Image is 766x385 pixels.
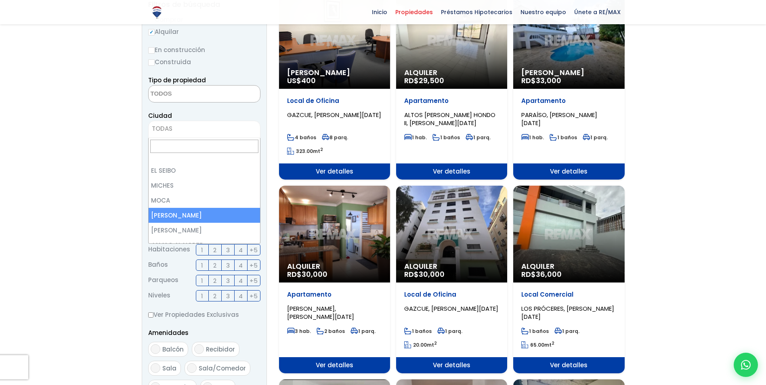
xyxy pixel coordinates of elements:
p: Apartamento [521,97,616,105]
a: Alquiler RD$30,000 Apartamento [PERSON_NAME], [PERSON_NAME][DATE] 3 hab. 2 baños 1 parq. Ver deta... [279,186,390,373]
span: [PERSON_NAME] [287,69,382,77]
span: LOS PRÓCERES, [PERSON_NAME][DATE] [521,304,614,321]
span: 1 [201,245,203,255]
span: 2 baños [317,328,345,335]
span: Ver detalles [279,357,390,373]
span: 20.00 [413,341,427,348]
span: 2 [213,260,216,270]
span: US$ [287,75,316,86]
li: [PERSON_NAME] [149,208,260,223]
span: 8 parq. [322,134,348,141]
span: 1 parq. [466,134,491,141]
span: 1 [201,291,203,301]
input: Sala/Comedor [187,363,197,373]
span: 4 [239,245,243,255]
input: Construida [148,59,155,66]
li: MOCA [149,193,260,208]
span: Ver detalles [396,357,507,373]
span: 1 hab. [521,134,544,141]
span: 4 [239,260,243,270]
input: En construcción [148,47,155,54]
span: Alquiler [287,262,382,270]
input: Alquilar [148,29,155,36]
span: GAZCUE, [PERSON_NAME][DATE] [287,111,381,119]
span: 1 parq. [583,134,608,141]
span: 3 hab. [287,328,311,335]
a: Alquiler RD$30,000 Local de Oficina GAZCUE, [PERSON_NAME][DATE] 1 baños 1 parq. 20.00mt2 Ver deta... [396,186,507,373]
span: Ver detalles [513,163,624,180]
span: 29,500 [419,75,444,86]
span: 1 [201,260,203,270]
span: Nuestro equipo [516,6,570,18]
p: Apartamento [404,97,499,105]
span: RD$ [404,269,445,279]
span: 3 [226,245,230,255]
span: Recibidor [206,345,235,354]
span: 1 parq. [554,328,579,335]
label: Ver Propiedades Exclusivas [148,310,260,320]
span: Niveles [148,290,170,301]
span: [PERSON_NAME], [PERSON_NAME][DATE] [287,304,354,321]
span: Préstamos Hipotecarios [437,6,516,18]
label: Construida [148,57,260,67]
span: Ciudad [148,111,172,120]
span: [PERSON_NAME] [521,69,616,77]
textarea: Search [149,86,227,103]
span: 65.00 [530,341,544,348]
span: Ver detalles [279,163,390,180]
li: JAMAO AL NORTE [149,238,260,253]
span: 4 [239,276,243,286]
span: PARAÍSO, [PERSON_NAME][DATE] [521,111,597,127]
input: Sala [151,363,160,373]
p: Local Comercial [521,291,616,299]
p: Local de Oficina [287,97,382,105]
label: Alquilar [148,27,260,37]
li: [PERSON_NAME] [149,223,260,238]
sup: 2 [434,340,437,346]
span: 1 baños [521,328,549,335]
span: Tipo de propiedad [148,76,206,84]
span: mt [404,341,437,348]
span: 323.00 [296,148,313,155]
span: Ver detalles [513,357,624,373]
li: MICHES [149,178,260,193]
span: 1 hab. [404,134,427,141]
span: 2 [213,291,216,301]
span: Inicio [368,6,391,18]
span: Alquiler [404,69,499,77]
span: 4 baños [287,134,316,141]
span: Sala/Comedor [199,364,246,372]
span: +5 [250,245,258,255]
li: EL SEIBO [149,163,260,178]
img: Logo de REMAX [150,5,164,19]
span: 1 baños [404,328,432,335]
span: 1 baños [432,134,460,141]
span: 33,000 [536,75,561,86]
span: TODAS [148,121,260,138]
input: Recibidor [194,344,204,354]
span: +5 [250,276,258,286]
span: +5 [250,291,258,301]
span: ALTOS [PERSON_NAME] HONDO II, [PERSON_NAME][DATE] [404,111,495,127]
span: 3 [226,276,230,286]
span: 2 [213,276,216,286]
span: 1 [201,276,203,286]
span: Habitaciones [148,244,190,255]
span: Baños [148,259,168,271]
span: Alquiler [521,262,616,270]
span: Propiedades [391,6,437,18]
span: TODAS [152,124,172,133]
p: Local de Oficina [404,291,499,299]
span: Balcón [162,345,184,354]
span: Únete a RE/MAX [570,6,625,18]
a: Alquiler RD$36,000 Local Comercial LOS PRÓCERES, [PERSON_NAME][DATE] 1 baños 1 parq. 65.00mt2 Ver... [513,186,624,373]
span: Ver detalles [396,163,507,180]
p: Amenidades [148,328,260,338]
input: Ver Propiedades Exclusivas [148,312,153,318]
span: RD$ [404,75,444,86]
span: 30,000 [419,269,445,279]
span: Parqueos [148,275,178,286]
span: 3 [226,291,230,301]
sup: 2 [552,340,554,346]
span: 3 [226,260,230,270]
